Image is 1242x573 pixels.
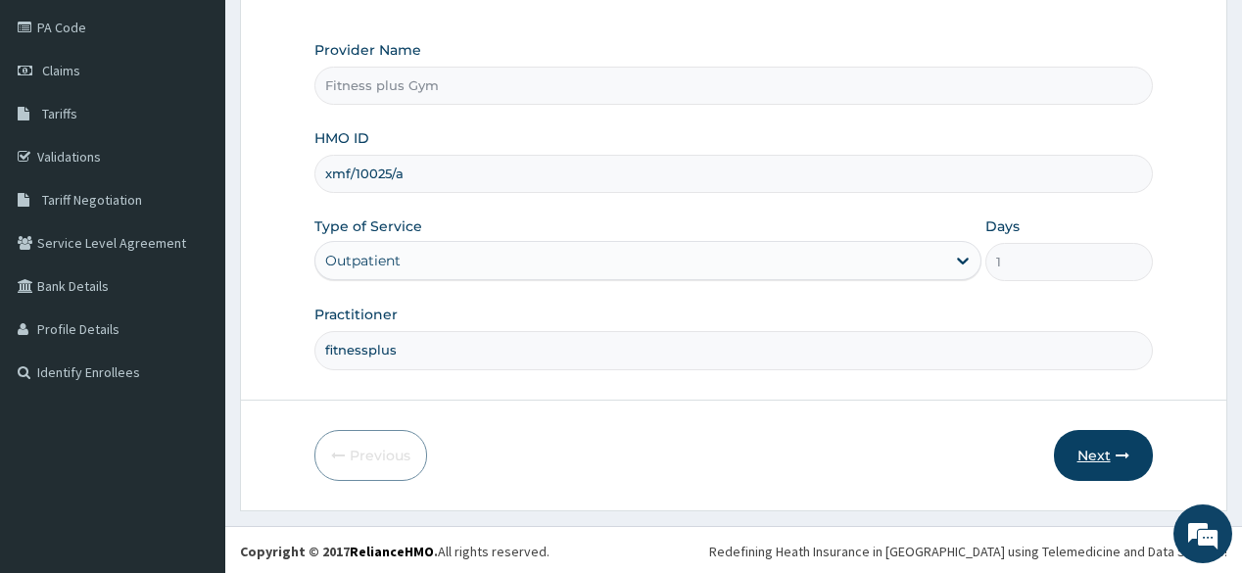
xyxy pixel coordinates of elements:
div: Redefining Heath Insurance in [GEOGRAPHIC_DATA] using Telemedicine and Data Science! [709,542,1227,561]
button: Next [1054,430,1153,481]
span: Tariffs [42,105,77,122]
span: We're online! [114,166,270,363]
label: Days [985,216,1020,236]
div: Chat with us now [102,110,329,135]
a: RelianceHMO [350,543,434,560]
strong: Copyright © 2017 . [240,543,438,560]
span: Tariff Negotiation [42,191,142,209]
div: Minimize live chat window [321,10,368,57]
label: Practitioner [314,305,398,324]
input: Enter HMO ID [314,155,1152,193]
span: Claims [42,62,80,79]
label: Provider Name [314,40,421,60]
img: d_794563401_company_1708531726252_794563401 [36,98,79,147]
label: HMO ID [314,128,369,148]
textarea: Type your message and hit 'Enter' [10,372,373,441]
input: Enter Name [314,331,1152,369]
button: Previous [314,430,427,481]
label: Type of Service [314,216,422,236]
